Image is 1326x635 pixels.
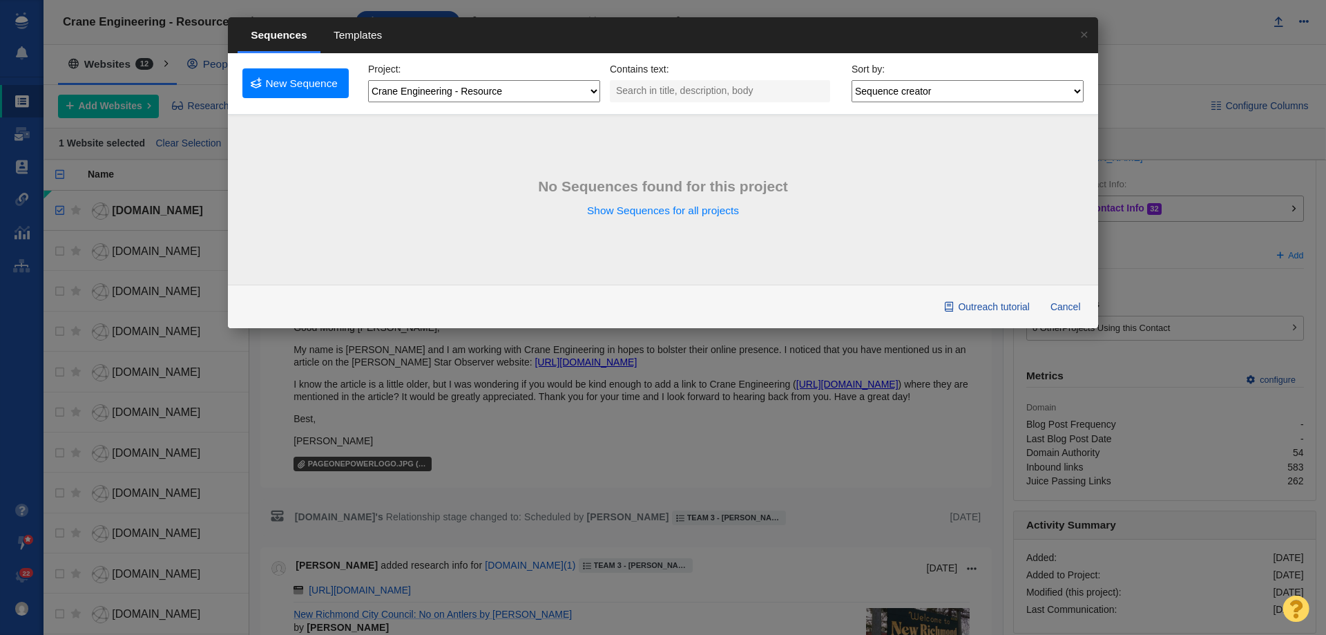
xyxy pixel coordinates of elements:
h5: No Sequences found for this project [276,178,1050,195]
label: Sort by: [852,63,885,75]
label: Project: [368,63,401,75]
a: Outreach tutorial [937,295,1038,319]
input: Search in title, description, body [610,80,830,102]
a: Show Sequences for all projects [276,205,1050,217]
span: Sequences [238,19,320,53]
a: New Sequence [242,68,349,98]
label: Contains text: [610,63,669,75]
span: Templates [320,19,396,53]
a: × [1070,17,1098,51]
button: Cancel [1042,295,1088,319]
